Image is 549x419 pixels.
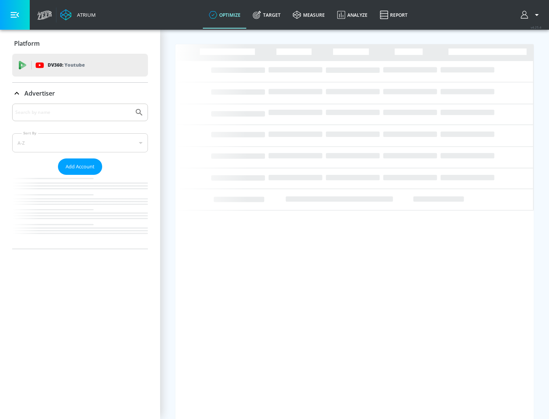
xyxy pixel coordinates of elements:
button: Add Account [58,158,102,175]
a: Target [247,1,287,29]
p: DV360: [48,61,85,69]
div: A-Z [12,133,148,152]
input: Search by name [15,107,131,117]
div: Platform [12,33,148,54]
div: Advertiser [12,104,148,249]
div: Atrium [74,11,96,18]
p: Advertiser [24,89,55,98]
div: DV360: Youtube [12,54,148,77]
p: Youtube [64,61,85,69]
a: optimize [203,1,247,29]
a: Analyze [331,1,374,29]
label: Sort By [22,131,38,136]
span: Add Account [66,162,95,171]
a: Report [374,1,414,29]
p: Platform [14,39,40,48]
a: measure [287,1,331,29]
a: Atrium [60,9,96,21]
span: v 4.25.4 [531,25,541,29]
nav: list of Advertiser [12,175,148,249]
div: Advertiser [12,83,148,104]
